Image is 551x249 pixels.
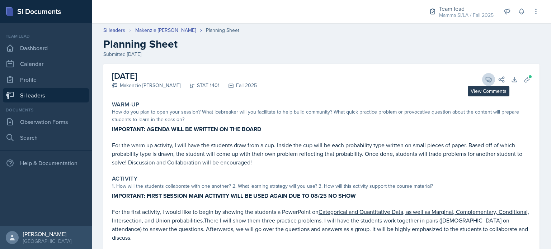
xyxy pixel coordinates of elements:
[112,192,356,200] strong: IMPORTANT: FIRST SESSION MAIN ACTIVITY WILL BE USED AGAIN DUE TO 08/25 NO SHOW
[112,70,257,82] h2: [DATE]
[135,27,196,34] a: Makenzie [PERSON_NAME]
[112,208,529,224] u: Categorical and Quantitative Data, as well as Marginal, Complementary, Conditional, Intersection,...
[3,57,89,71] a: Calendar
[3,41,89,55] a: Dashboard
[3,88,89,102] a: Si leaders
[103,27,125,34] a: Si leaders
[206,27,239,34] div: Planning Sheet
[112,175,137,182] label: Activity
[3,130,89,145] a: Search
[112,207,531,242] p: For the first activity, I would like to begin by showing the students a PowerPoint on There I wil...
[439,11,494,19] div: Mamma SI/LA / Fall 2025
[3,107,89,113] div: Documents
[3,115,89,129] a: Observation Forms
[220,82,257,89] div: Fall 2025
[23,230,71,238] div: [PERSON_NAME]
[112,82,180,89] div: Makenzie [PERSON_NAME]
[180,82,220,89] div: STAT 1401
[23,238,71,245] div: [GEOGRAPHIC_DATA]
[482,73,495,86] button: View Comments
[112,101,140,108] label: Warm-Up
[439,4,494,13] div: Team lead
[3,33,89,39] div: Team lead
[112,108,531,123] div: How do you plan to open your session? What icebreaker will you facilitate to help build community...
[112,182,531,190] div: 1. How will the students collaborate with one another? 2. What learning strategy will you use? 3....
[3,156,89,170] div: Help & Documentation
[112,125,261,133] strong: IMPORTANT: AGENDA WILL BE WRITTEN ON THE BOARD
[103,38,540,51] h2: Planning Sheet
[112,141,531,167] p: For the warm up activity, I will have the students draw from a cup. Inside the cup will be each p...
[3,72,89,87] a: Profile
[103,51,540,58] div: Submitted [DATE]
